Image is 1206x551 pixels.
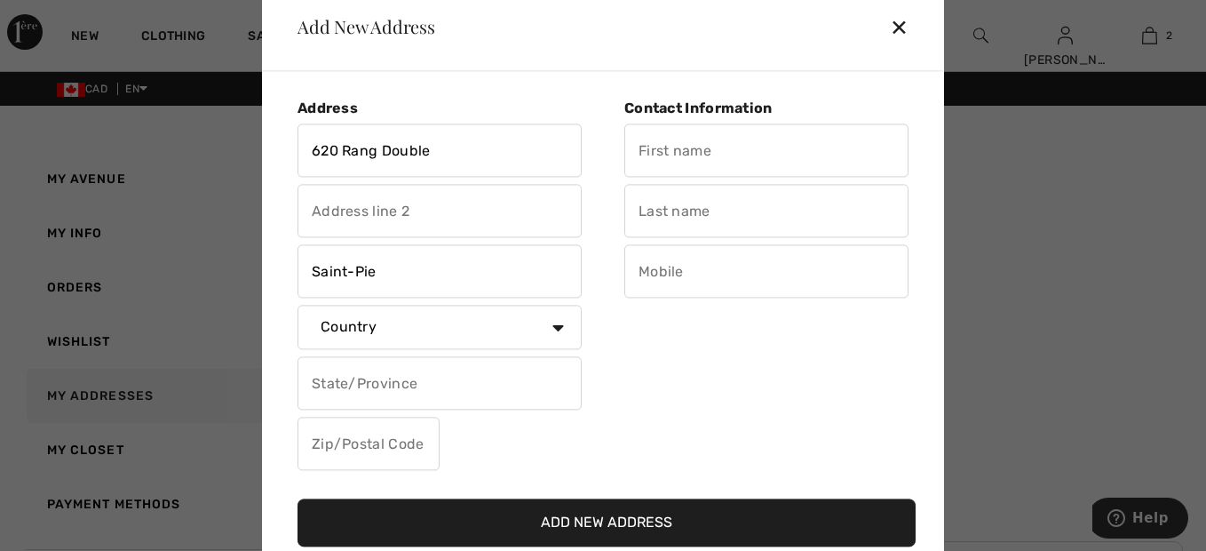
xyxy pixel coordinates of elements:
[298,418,440,471] input: Zip/Postal Code
[40,12,76,28] span: Help
[624,100,908,116] div: Contact Information
[624,185,908,238] input: Last name
[283,18,435,36] div: Add New Address
[624,245,908,299] input: Mobile
[624,124,908,178] input: First name
[298,499,916,547] button: Add New Address
[890,8,923,45] div: ✕
[298,124,582,178] input: Address line 1
[298,245,582,299] input: City
[298,100,582,116] div: Address
[298,185,582,238] input: Address line 2
[298,357,582,411] input: State/Province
